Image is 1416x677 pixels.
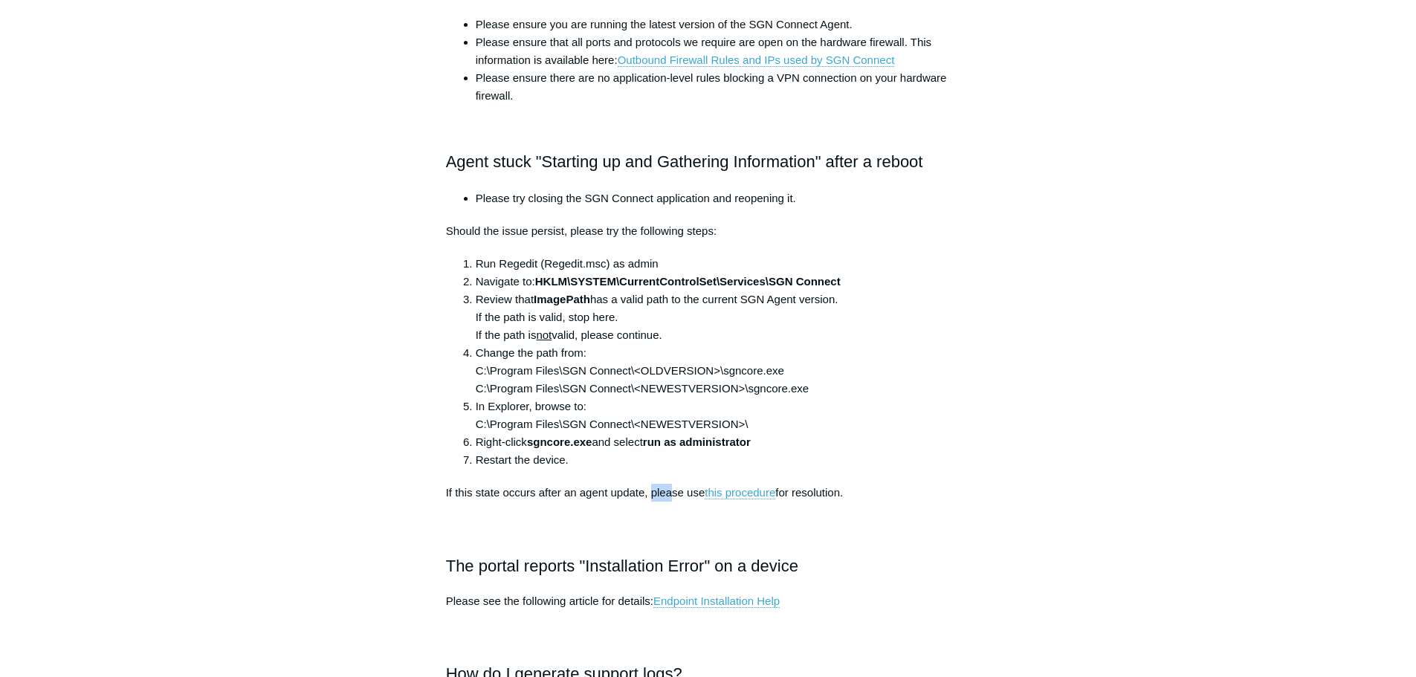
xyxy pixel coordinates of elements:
li: Please ensure you are running the latest version of the SGN Connect Agent. [476,16,971,33]
a: Outbound Firewall Rules and IPs used by SGN Connect [618,54,895,67]
li: Please ensure there are no application-level rules blocking a VPN connection on your hardware fir... [476,69,971,105]
li: Change the path from: C:\Program Files\SGN Connect\<OLDVERSION>\sgncore.exe C:\Program Files\SGN ... [476,344,971,398]
li: Review that has a valid path to the current SGN Agent version. If the path is valid, stop here. I... [476,291,971,344]
a: this procedure [705,486,775,499]
strong: run as administrator [643,435,751,448]
li: Run Regedit (Regedit.msc) as admin [476,255,971,273]
a: Endpoint Installation Help [653,595,780,608]
li: Please ensure that all ports and protocols we require are open on the hardware firewall. This inf... [476,33,971,69]
strong: ImagePath [534,293,590,305]
li: Please try closing the SGN Connect application and reopening it. [476,190,971,207]
li: In Explorer, browse to: C:\Program Files\SGN Connect\<NEWESTVERSION>\ [476,398,971,433]
strong: HKLM\SYSTEM\CurrentControlSet\Services\SGN Connect [535,275,841,288]
span: not [536,328,552,341]
li: Restart the device. [476,451,971,469]
p: If this state occurs after an agent update, please use for resolution. [446,484,971,502]
p: Should the issue persist, please try the following steps: [446,222,971,240]
strong: sgncore.exe [527,435,592,448]
h2: Agent stuck "Starting up and Gathering Information" after a reboot [446,149,971,175]
p: Please see the following article for details: [446,592,971,610]
h2: The portal reports "Installation Error" on a device [446,553,971,579]
li: Right-click and select [476,433,971,451]
li: Navigate to: [476,273,971,291]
